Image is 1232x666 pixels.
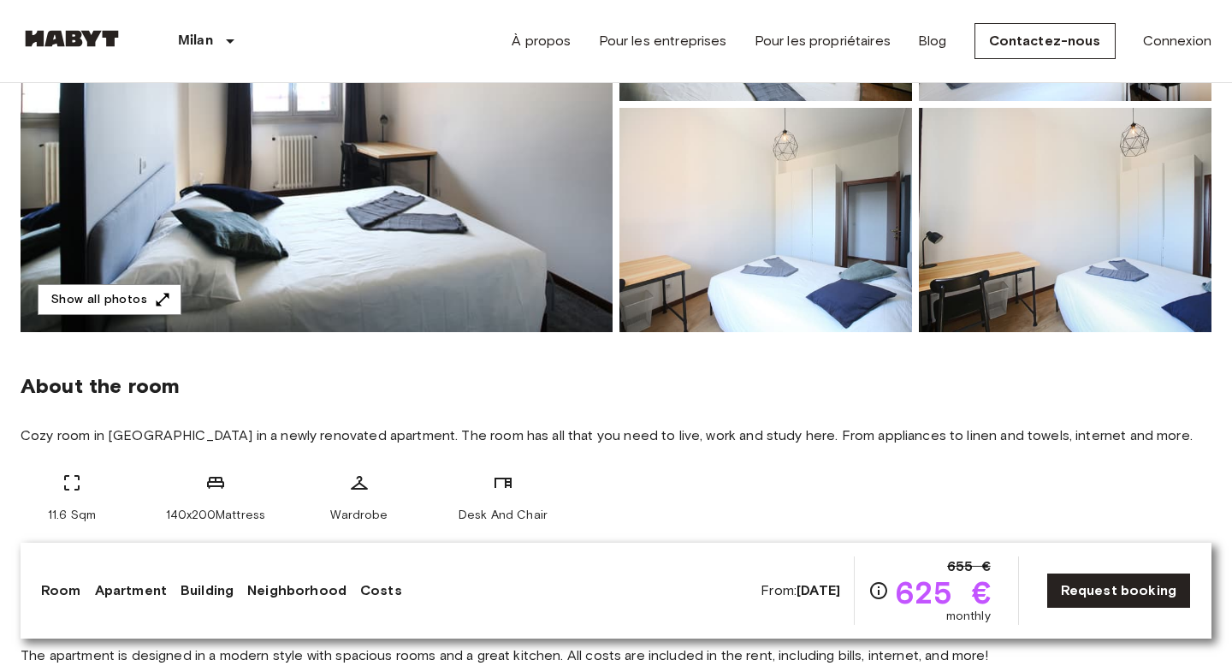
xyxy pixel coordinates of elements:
[360,580,402,601] a: Costs
[868,580,889,601] svg: Check cost overview for full price breakdown. Please note that discounts apply to new joiners onl...
[21,426,1211,445] span: Cozy room in [GEOGRAPHIC_DATA] in a newly renovated apartment. The room has all that you need to ...
[330,507,388,524] span: Wardrobe
[946,608,991,625] span: monthly
[761,581,840,600] span: From:
[1046,573,1191,609] a: Request booking
[41,580,81,601] a: Room
[459,507,548,524] span: Desk And Chair
[95,580,167,601] a: Apartment
[599,31,727,51] a: Pour les entreprises
[918,31,947,51] a: Blog
[755,31,891,51] a: Pour les propriétaires
[178,31,213,51] p: Milan
[21,646,1211,665] span: The apartment is designed in a modern style with spacious rooms and a great kitchen. All costs ar...
[21,373,1211,399] span: About the room
[512,31,571,51] a: À propos
[166,507,265,524] span: 140x200Mattress
[619,108,912,332] img: Picture of unit IT-14-105-001-001
[1143,31,1211,51] a: Connexion
[974,23,1116,59] a: Contactez-nous
[38,284,181,316] button: Show all photos
[21,30,123,47] img: Habyt
[797,582,840,598] b: [DATE]
[48,507,96,524] span: 11.6 Sqm
[247,580,346,601] a: Neighborhood
[896,577,991,608] span: 625 €
[947,556,991,577] span: 655 €
[919,108,1211,332] img: Picture of unit IT-14-105-001-001
[181,580,234,601] a: Building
